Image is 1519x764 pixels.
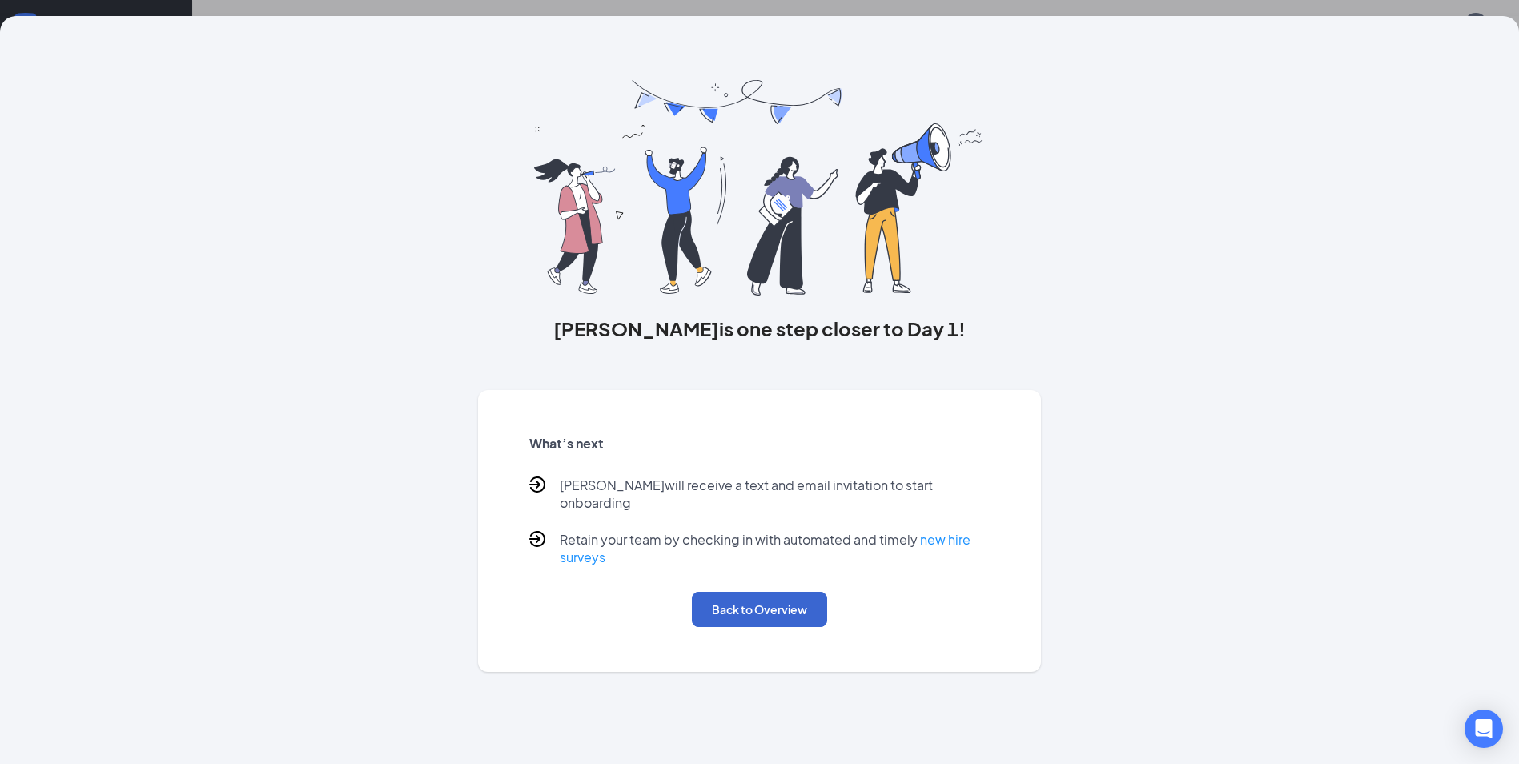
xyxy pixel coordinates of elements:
div: Open Intercom Messenger [1465,710,1503,748]
a: new hire surveys [560,531,970,565]
img: you are all set [534,80,985,296]
h5: What’s next [529,435,991,452]
h3: [PERSON_NAME] is one step closer to Day 1! [478,315,1042,342]
button: Back to Overview [692,592,827,627]
p: Retain your team by checking in with automated and timely [560,531,991,566]
p: [PERSON_NAME] will receive a text and email invitation to start onboarding [560,476,991,512]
